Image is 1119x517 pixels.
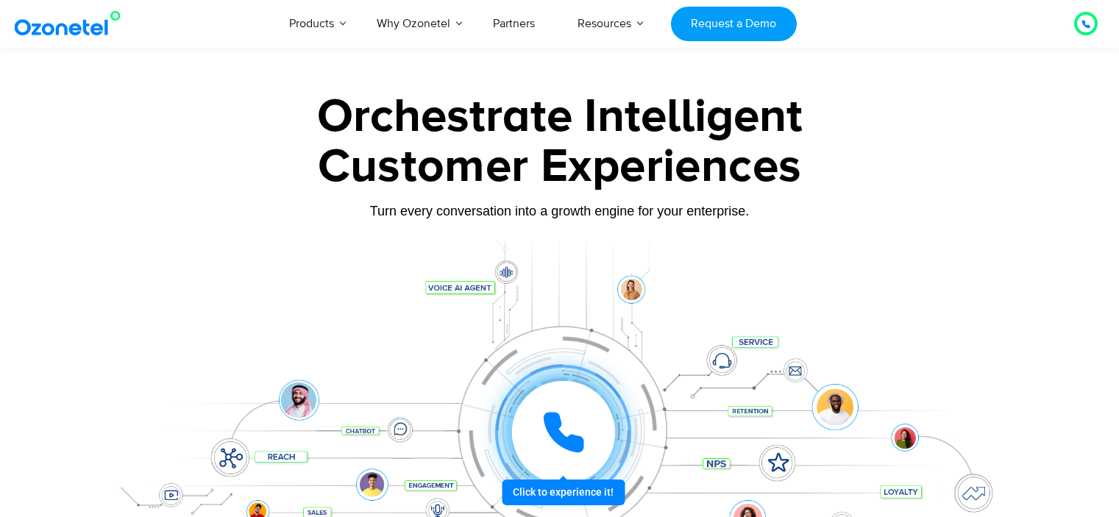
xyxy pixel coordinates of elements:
div: Orchestrate Intelligent [100,93,1020,140]
a: Request a Demo [671,7,797,41]
div: Customer Experiences [100,132,1020,202]
div: Turn every conversation into a growth engine for your enterprise. [100,203,1020,219]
